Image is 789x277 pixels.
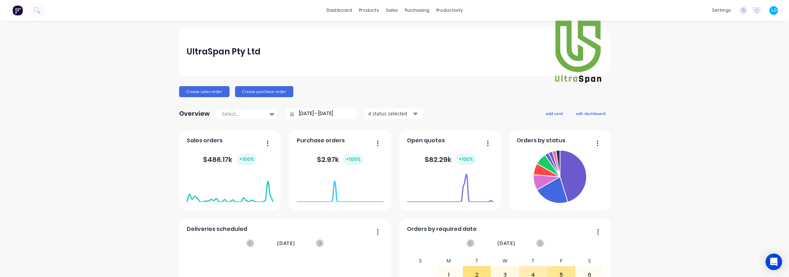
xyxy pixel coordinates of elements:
[187,225,247,233] span: Deliveries scheduled
[187,136,223,145] span: Sales orders
[187,45,261,59] div: UltraSpan Pty Ltd
[382,5,401,16] div: sales
[343,154,363,165] div: + 100 %
[401,5,433,16] div: purchasing
[497,239,515,247] span: [DATE]
[297,136,345,145] span: Purchase orders
[407,136,445,145] span: Open quotes
[554,19,602,85] img: UltraSpan Pty Ltd
[456,154,476,165] div: + 100 %
[368,110,412,117] div: 4 status selected
[547,256,575,266] div: F
[433,5,466,16] div: productivity
[203,154,257,165] div: $ 486.17k
[771,7,777,13] span: LO
[323,5,355,16] a: dashboard
[407,256,435,266] div: S
[766,254,782,270] div: Open Intercom Messenger
[435,256,463,266] div: M
[571,109,610,118] button: edit dashboard
[235,86,293,97] button: Create purchase order
[519,256,547,266] div: T
[12,5,23,16] img: Factory
[463,256,491,266] div: T
[179,107,210,121] div: Overview
[236,154,257,165] div: + 100 %
[425,154,476,165] div: $ 82.29k
[407,225,477,233] span: Orders by required date
[364,109,423,119] button: 4 status selected
[355,5,382,16] div: products
[317,154,363,165] div: $ 2.97k
[517,136,565,145] span: Orders by status
[491,256,519,266] div: W
[709,5,734,16] div: settings
[575,256,604,266] div: S
[277,239,295,247] span: [DATE]
[541,109,567,118] button: add card
[179,86,230,97] button: Create sales order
